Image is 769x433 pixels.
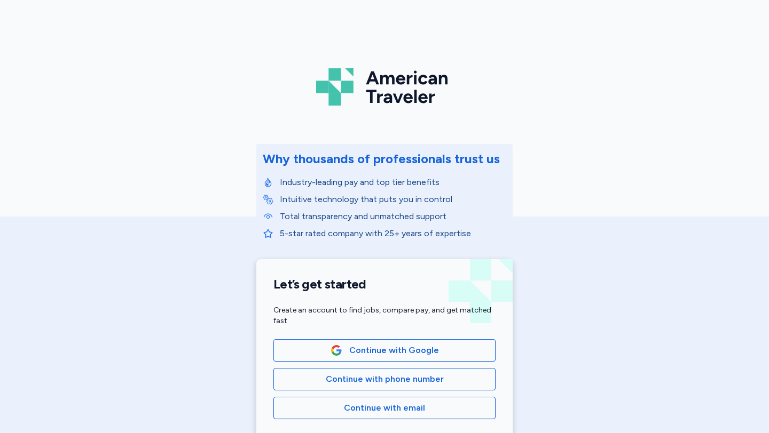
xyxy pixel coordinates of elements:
span: Continue with email [344,402,425,414]
button: Continue with phone number [273,368,496,390]
img: Logo [316,64,453,110]
div: Why thousands of professionals trust us [263,150,500,167]
h1: Let’s get started [273,276,496,292]
p: Industry-leading pay and top tier benefits [280,176,506,189]
div: Create an account to find jobs, compare pay, and get matched fast [273,305,496,326]
p: Intuitive technology that puts you in control [280,193,506,206]
span: Continue with Google [349,344,439,357]
img: Google Logo [331,344,342,356]
span: Continue with phone number [326,373,444,386]
p: Total transparency and unmatched support [280,210,506,223]
p: 5-star rated company with 25+ years of expertise [280,227,506,240]
button: Google LogoContinue with Google [273,339,496,362]
button: Continue with email [273,397,496,419]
